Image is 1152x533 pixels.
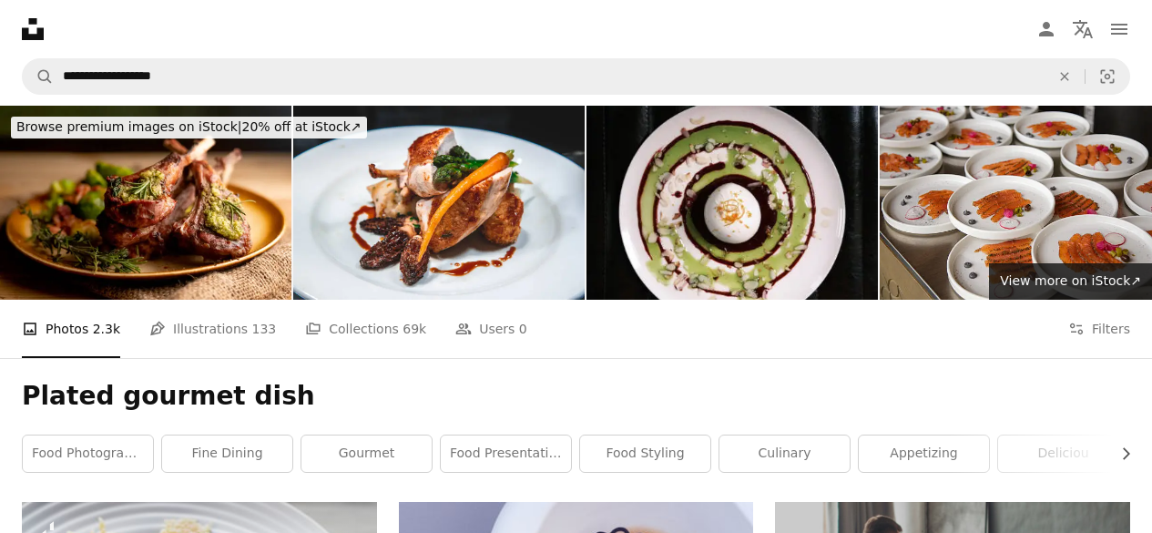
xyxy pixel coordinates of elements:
a: appetizing [859,436,989,472]
a: Log in / Sign up [1028,11,1065,47]
button: Search Unsplash [23,59,54,94]
div: 20% off at iStock ↗ [11,117,367,138]
button: Filters [1068,300,1130,358]
a: Home — Unsplash [22,18,44,40]
img: Top-down view of burrata cheese plated with basil pesto, balsamic reduction, and crushed nuts on ... [586,106,878,300]
span: 0 [519,319,527,339]
a: food presentation [441,436,571,472]
button: Menu [1101,11,1137,47]
a: View more on iStock↗ [989,263,1152,300]
a: food photography [23,436,153,472]
a: Users 0 [455,300,527,358]
span: 69k [403,319,426,339]
a: deliciou [998,436,1128,472]
a: gourmet [301,436,432,472]
button: scroll list to the right [1109,436,1130,472]
a: fine dining [162,436,292,472]
span: Browse premium images on iStock | [16,119,241,134]
h1: Plated gourmet dish [22,380,1130,413]
a: culinary [719,436,850,472]
span: View more on iStock ↗ [1000,273,1141,288]
form: Find visuals sitewide [22,58,1130,95]
button: Visual search [1086,59,1129,94]
img: plated chicken roast dinner on white plate with carrot and morel mushroom [293,106,585,300]
a: food styling [580,436,710,472]
span: 133 [252,319,277,339]
a: Illustrations 133 [149,300,276,358]
button: Clear [1045,59,1085,94]
button: Language [1065,11,1101,47]
a: Collections 69k [305,300,426,358]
